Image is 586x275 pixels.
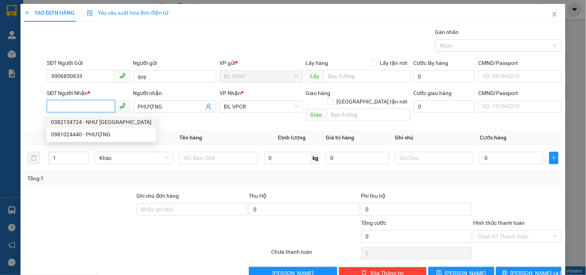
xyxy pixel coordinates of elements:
[119,73,126,79] span: phone
[224,71,298,82] span: ĐL VPNT
[87,10,93,16] img: icon
[326,109,411,121] input: Dọc đường
[392,130,477,145] th: Ghi chú
[306,60,328,66] span: Lấy hàng
[552,11,558,17] span: close
[10,10,48,48] img: logo.jpg
[46,116,156,128] div: 0382134724 - NHƯ Ý
[361,192,472,203] div: Phí thu hộ
[219,90,241,96] span: VP Nhận
[414,60,448,66] label: Cước lấy hàng
[414,90,452,96] label: Cước giao hàng
[473,220,525,226] label: Hình thức thanh toán
[65,37,106,46] li: (c) 2017
[249,193,267,199] span: Thu Hộ
[47,89,130,97] div: SĐT Người Nhận
[478,59,561,67] div: CMND/Passport
[47,59,130,67] div: SĐT Người Gửi
[544,4,566,25] button: Close
[278,134,306,141] span: Định lượng
[306,70,324,82] span: Lấy
[51,118,151,126] div: 0382134724 - NHƯ [GEOGRAPHIC_DATA]
[361,220,387,226] span: Tổng cước
[395,152,474,164] input: Ghi Chú
[206,104,212,110] span: user-add
[119,103,126,109] span: phone
[219,59,302,67] div: VP gửi
[27,152,40,164] button: delete
[46,128,156,141] div: 0981024440 - PHƯỢNG
[179,134,202,141] span: Tên hàng
[65,29,106,36] b: [DOMAIN_NAME]
[326,152,389,164] input: 0
[334,97,411,106] span: [GEOGRAPHIC_DATA] tận nơi
[99,152,168,164] span: Khác
[137,193,179,199] label: Ghi chú đơn hàng
[549,152,559,164] button: plus
[179,152,258,164] input: VD: Bàn, Ghế
[414,100,476,113] input: Cước giao hàng
[326,134,354,141] span: Giá trị hàng
[324,70,411,82] input: Dọc đường
[133,59,216,67] div: Người gửi
[270,248,360,261] div: Chưa thanh toán
[24,10,30,15] span: plus
[306,90,331,96] span: Giao hàng
[435,29,459,35] label: Gán nhãn
[27,174,227,183] div: Tổng: 1
[51,130,151,139] div: 0981024440 - PHƯỢNG
[377,59,411,67] span: Lấy tận nơi
[87,10,168,16] span: Yêu cầu xuất hóa đơn điện tử
[24,10,75,16] span: TẠO ĐƠN HÀNG
[84,10,102,28] img: logo.jpg
[550,155,558,161] span: plus
[414,70,476,83] input: Cước lấy hàng
[478,89,561,97] div: CMND/Passport
[224,101,298,112] span: ĐL VPCR
[133,89,216,97] div: Người nhận
[48,11,76,48] b: Gửi khách hàng
[312,152,319,164] span: kg
[306,109,326,121] span: Giao
[480,134,506,141] span: Cước hàng
[10,50,40,100] b: Phúc An Express
[137,203,248,216] input: Ghi chú đơn hàng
